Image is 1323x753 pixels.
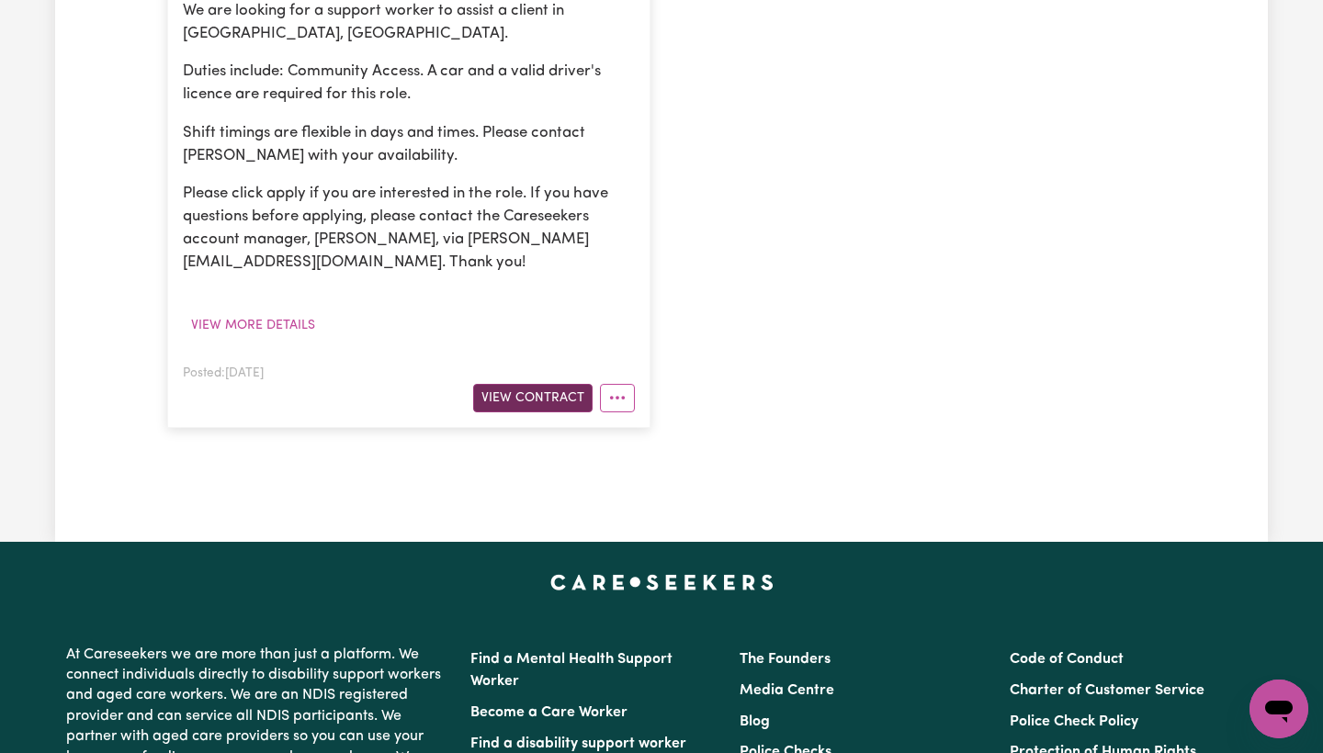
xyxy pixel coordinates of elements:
a: Blog [740,714,770,729]
button: View more details [183,311,323,340]
p: Duties include: Community Access. A car and a valid driver's licence are required for this role. [183,60,635,106]
a: Find a Mental Health Support Worker [470,652,673,689]
button: More options [600,384,635,412]
a: Charter of Customer Service [1010,683,1204,698]
iframe: Button to launch messaging window [1249,680,1308,738]
p: Please click apply if you are interested in the role. If you have questions before applying, plea... [183,182,635,275]
a: Become a Care Worker [470,705,628,720]
a: Find a disability support worker [470,736,686,751]
button: View Contract [473,384,593,412]
a: Careseekers home page [550,575,774,590]
a: Police Check Policy [1010,714,1138,729]
p: Shift timings are flexible in days and times. Please contact [PERSON_NAME] with your availability. [183,121,635,167]
a: Media Centre [740,683,834,698]
a: Code of Conduct [1010,652,1124,667]
span: Posted: [DATE] [183,367,264,379]
a: The Founders [740,652,831,667]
